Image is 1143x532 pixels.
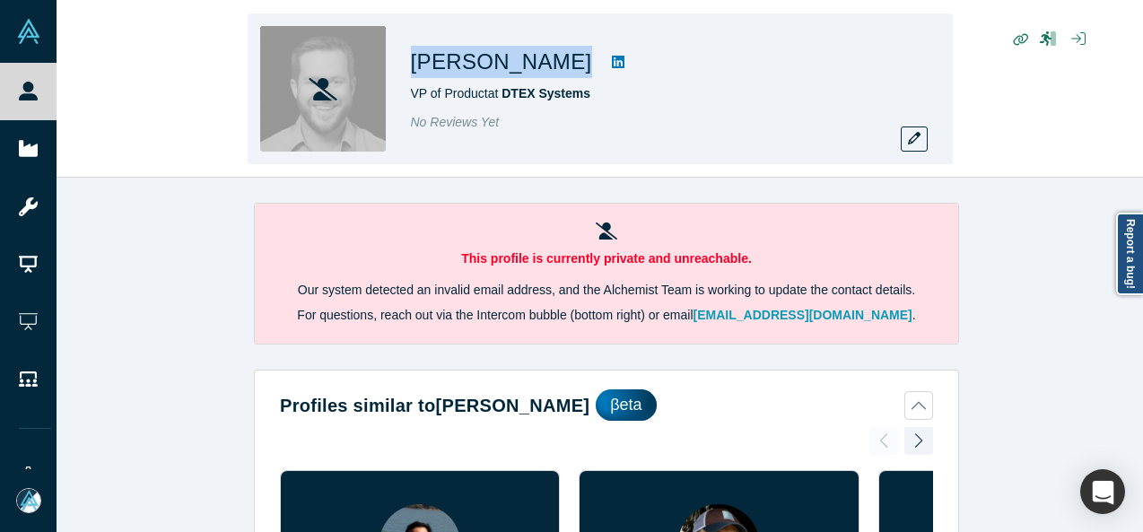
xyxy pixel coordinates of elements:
[280,281,933,300] p: Our system detected an invalid email address, and the Alchemist Team is working to update the con...
[596,389,656,421] div: βeta
[411,115,500,129] span: No Reviews Yet
[280,392,589,419] h2: Profiles similar to [PERSON_NAME]
[502,86,590,100] a: DTEX Systems
[411,86,591,100] span: VP of Product at
[694,308,912,322] a: [EMAIL_ADDRESS][DOMAIN_NAME]
[280,249,933,268] p: This profile is currently private and unreachable.
[280,306,933,325] p: For questions, reach out via the Intercom bubble (bottom right) or email .
[1116,213,1143,295] a: Report a bug!
[16,488,41,513] img: Mia Scott's Account
[16,19,41,44] img: Alchemist Vault Logo
[280,389,933,421] button: Profiles similar to[PERSON_NAME]βeta
[411,46,592,78] h1: [PERSON_NAME]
